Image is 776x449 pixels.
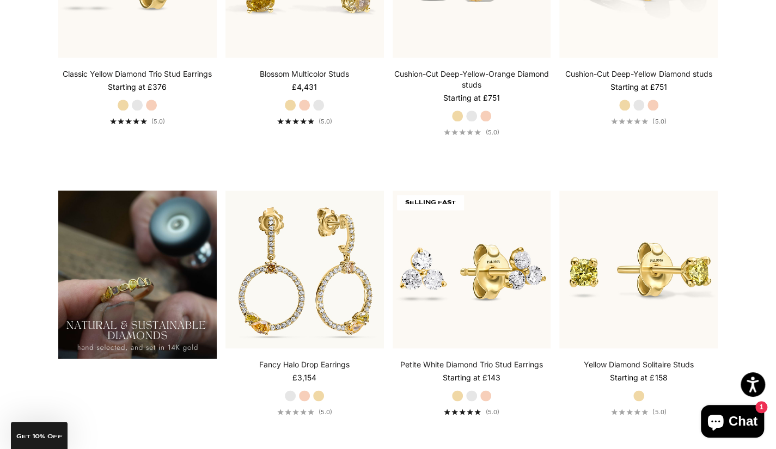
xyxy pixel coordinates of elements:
sale-price: Starting at £751 [443,93,500,103]
a: Petite White Diamond Trio Stud Earrings [400,359,543,370]
sale-price: Starting at £376 [108,82,167,93]
div: 5.0 out of 5.0 stars [277,409,314,415]
a: 5.0 out of 5.0 stars(5.0) [611,118,666,125]
span: (5.0) [652,118,666,125]
span: SELLING FAST [397,195,464,210]
div: 5.0 out of 5.0 stars [444,129,481,135]
div: 5.0 out of 5.0 stars [277,118,314,124]
sale-price: Starting at £158 [610,372,667,383]
a: Classic Yellow Diamond Trio Stud Earrings [63,69,212,79]
inbox-online-store-chat: Shopify online store chat [698,405,767,440]
img: #YellowGold [559,190,718,349]
a: Cushion-Cut Deep-Yellow-Orange Diamond studs [393,69,551,90]
span: (5.0) [485,128,499,136]
span: GET 10% Off [16,434,63,439]
a: Cushion-Cut Deep-Yellow Diamond studs [565,69,712,79]
sale-price: £3,154 [292,372,316,383]
a: 5.0 out of 5.0 stars(5.0) [277,408,332,416]
span: (5.0) [652,408,666,416]
div: 5.0 out of 5.0 stars [611,409,648,415]
div: 5.0 out of 5.0 stars [444,409,481,415]
img: #YellowGold [225,190,384,349]
sale-price: Starting at £143 [443,372,500,383]
a: Yellow Diamond Solitaire Studs [584,359,694,370]
a: 5.0 out of 5.0 stars(5.0) [444,408,499,416]
span: (5.0) [319,118,332,125]
sale-price: £4,431 [292,82,317,93]
a: 5.0 out of 5.0 stars(5.0) [277,118,332,125]
span: (5.0) [485,408,499,416]
span: (5.0) [319,408,332,416]
sale-price: Starting at £751 [610,82,667,93]
a: Fancy Halo Drop Earrings [259,359,350,370]
a: 5.0 out of 5.0 stars(5.0) [110,118,165,125]
div: GET 10% Off [11,422,68,449]
div: 5.0 out of 5.0 stars [611,118,648,124]
a: 5.0 out of 5.0 stars(5.0) [611,408,666,416]
span: (5.0) [151,118,165,125]
a: 5.0 out of 5.0 stars(5.0) [444,128,499,136]
div: 5.0 out of 5.0 stars [110,118,147,124]
img: #YellowGold [393,190,551,349]
a: Blossom Multicolor Studs [260,69,349,79]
